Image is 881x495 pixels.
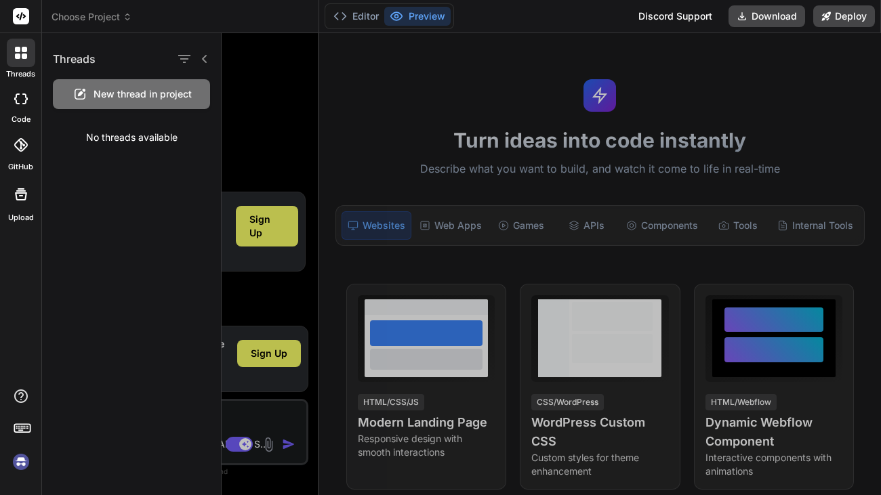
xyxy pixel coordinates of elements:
h1: Threads [53,51,96,67]
button: Download [729,5,805,27]
label: code [12,114,30,125]
button: Preview [384,7,451,26]
span: New thread in project [94,87,192,101]
button: Deploy [813,5,875,27]
label: threads [6,68,35,80]
label: GitHub [8,161,33,173]
img: signin [9,450,33,473]
div: Discord Support [630,5,720,27]
button: Editor [328,7,384,26]
div: No threads available [42,120,221,155]
span: Choose Project [52,10,132,24]
label: Upload [8,212,34,223]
